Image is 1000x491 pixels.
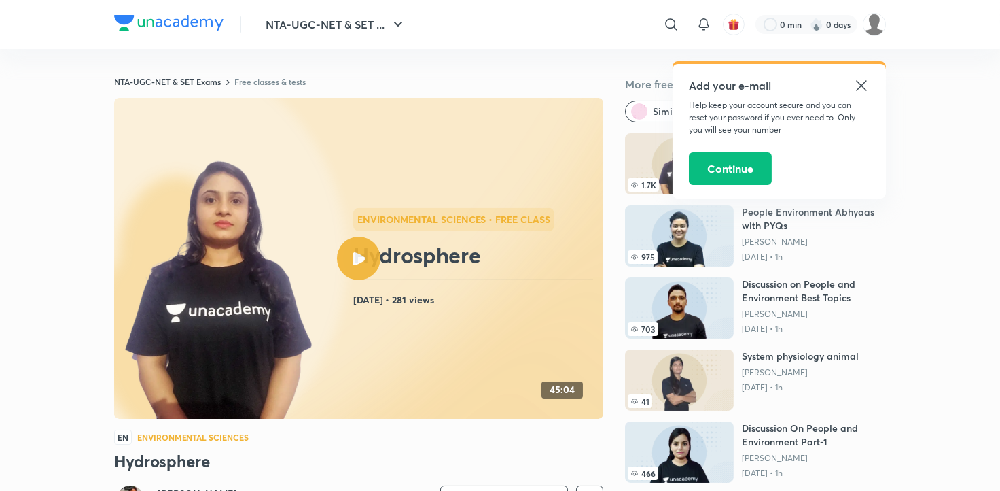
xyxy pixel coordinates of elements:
[114,76,221,87] a: NTA-UGC-NET & SET Exams
[550,384,575,396] h4: 45:04
[114,15,224,31] img: Company Logo
[723,14,745,35] button: avatar
[742,422,886,449] h6: Discussion On People and Environment Part-1
[742,252,886,263] p: [DATE] • 1h
[353,291,598,309] h4: [DATE] • 281 views
[742,382,859,393] p: [DATE] • 1h
[810,18,823,31] img: streak
[742,277,886,305] h6: Discussion on People and Environment Best Topics
[742,350,859,363] h6: System physiology animal
[742,367,859,378] a: [PERSON_NAME]
[689,152,772,185] button: Continue
[628,178,659,192] span: 1.7K
[114,430,132,445] span: EN
[137,433,249,441] h4: Environmental Sciences
[625,76,886,92] h5: More free classes
[742,237,886,248] a: [PERSON_NAME]
[625,101,730,122] button: Similar classes
[257,11,414,38] button: NTA-UGC-NET & SET ...
[742,453,886,464] a: [PERSON_NAME]
[114,450,603,472] h3: Hydrosphere
[742,468,886,479] p: [DATE] • 1h
[742,205,886,233] h6: People Environment Abhyaas with PYQs
[689,99,870,136] p: Help keep your account secure and you can reset your password if you ever need to. Only you will ...
[742,324,886,335] p: [DATE] • 1h
[234,76,306,87] a: Free classes & tests
[863,13,886,36] img: immi
[628,250,658,264] span: 975
[628,467,658,480] span: 466
[628,394,652,408] span: 41
[114,15,224,35] a: Company Logo
[628,322,658,336] span: 703
[742,309,886,320] a: [PERSON_NAME]
[653,105,719,118] span: Similar classes
[689,78,870,94] h5: Add your e-mail
[728,18,740,31] img: avatar
[353,241,598,269] h2: Hydrosphere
